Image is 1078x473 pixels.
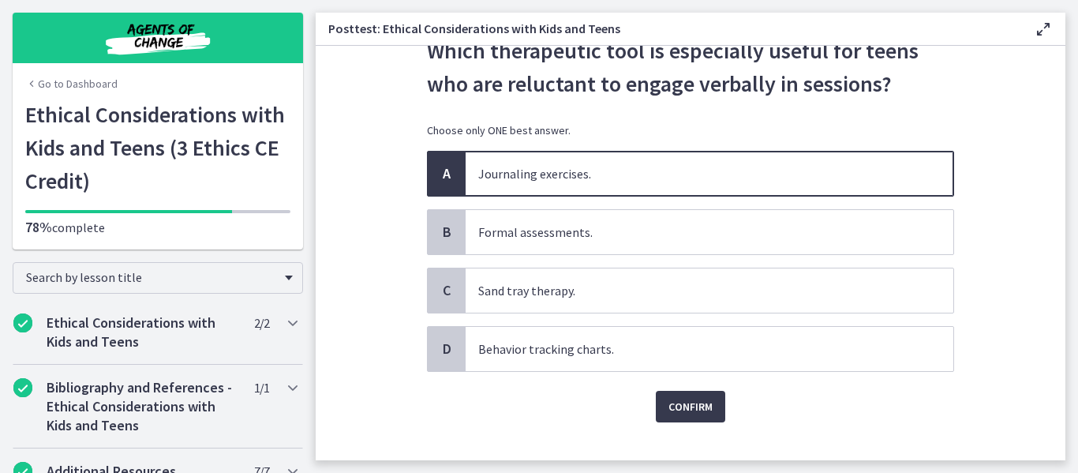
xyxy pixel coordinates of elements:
[668,397,713,416] span: Confirm
[427,122,954,138] p: Choose only ONE best answer.
[478,223,909,242] p: Formal assessments.
[47,378,239,435] h2: Bibliography and References - Ethical Considerations with Kids and Teens
[437,223,456,242] span: B
[25,98,290,197] h1: Ethical Considerations with Kids and Teens (3 Ethics CE Credit)
[427,34,954,100] p: Which therapeutic tool is especially useful for teens who are reluctant to engage verbally in ses...
[63,19,253,57] img: Agents of Change
[478,164,909,183] p: Journaling exercises.
[437,164,456,183] span: A
[47,313,239,351] h2: Ethical Considerations with Kids and Teens
[328,19,1009,38] h3: Posttest: Ethical Considerations with Kids and Teens
[26,269,277,285] span: Search by lesson title
[254,378,269,397] span: 1 / 1
[25,218,290,237] p: complete
[437,281,456,300] span: C
[13,262,303,294] div: Search by lesson title
[437,340,456,359] span: D
[656,391,725,422] button: Confirm
[478,281,909,300] p: Sand tray therapy.
[25,76,118,92] a: Go to Dashboard
[13,378,32,397] i: Completed
[478,340,909,359] p: Behavior tracking charts.
[25,218,52,236] span: 78%
[254,313,269,332] span: 2 / 2
[13,313,32,332] i: Completed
